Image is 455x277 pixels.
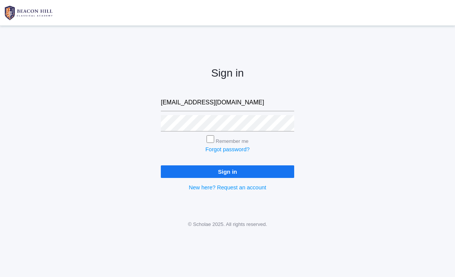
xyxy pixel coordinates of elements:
[161,165,294,178] input: Sign in
[161,67,294,79] h2: Sign in
[161,94,294,111] input: Email address
[216,138,248,144] label: Remember me
[189,184,266,191] a: New here? Request an account
[205,146,250,152] a: Forgot password?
